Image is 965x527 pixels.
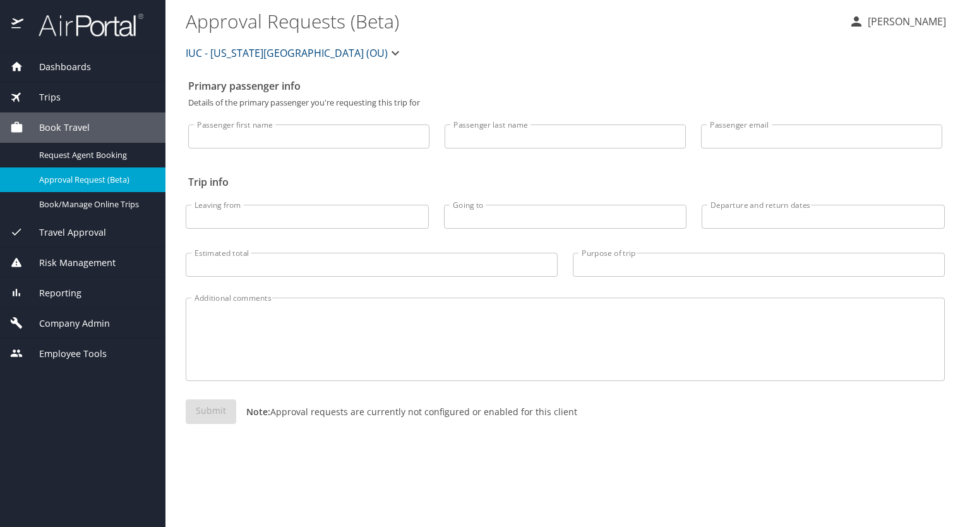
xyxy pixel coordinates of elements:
span: Travel Approval [23,226,106,239]
span: Book/Manage Online Trips [39,198,150,210]
h1: Approval Requests (Beta) [186,1,839,40]
p: Approval requests are currently not configured or enabled for this client [236,405,577,418]
span: Request Agent Booking [39,149,150,161]
span: Trips [23,90,61,104]
strong: Note: [246,406,270,418]
h2: Primary passenger info [188,76,942,96]
span: Book Travel [23,121,90,135]
img: icon-airportal.png [11,13,25,37]
span: IUC - [US_STATE][GEOGRAPHIC_DATA] (OU) [186,44,388,62]
span: Company Admin [23,317,110,330]
h2: Trip info [188,172,942,192]
button: [PERSON_NAME] [844,10,951,33]
span: Dashboards [23,60,91,74]
span: Reporting [23,286,81,300]
p: Details of the primary passenger you're requesting this trip for [188,99,942,107]
span: Risk Management [23,256,116,270]
p: [PERSON_NAME] [864,14,946,29]
span: Approval Request (Beta) [39,174,150,186]
span: Employee Tools [23,347,107,361]
img: airportal-logo.png [25,13,143,37]
button: IUC - [US_STATE][GEOGRAPHIC_DATA] (OU) [181,40,408,66]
